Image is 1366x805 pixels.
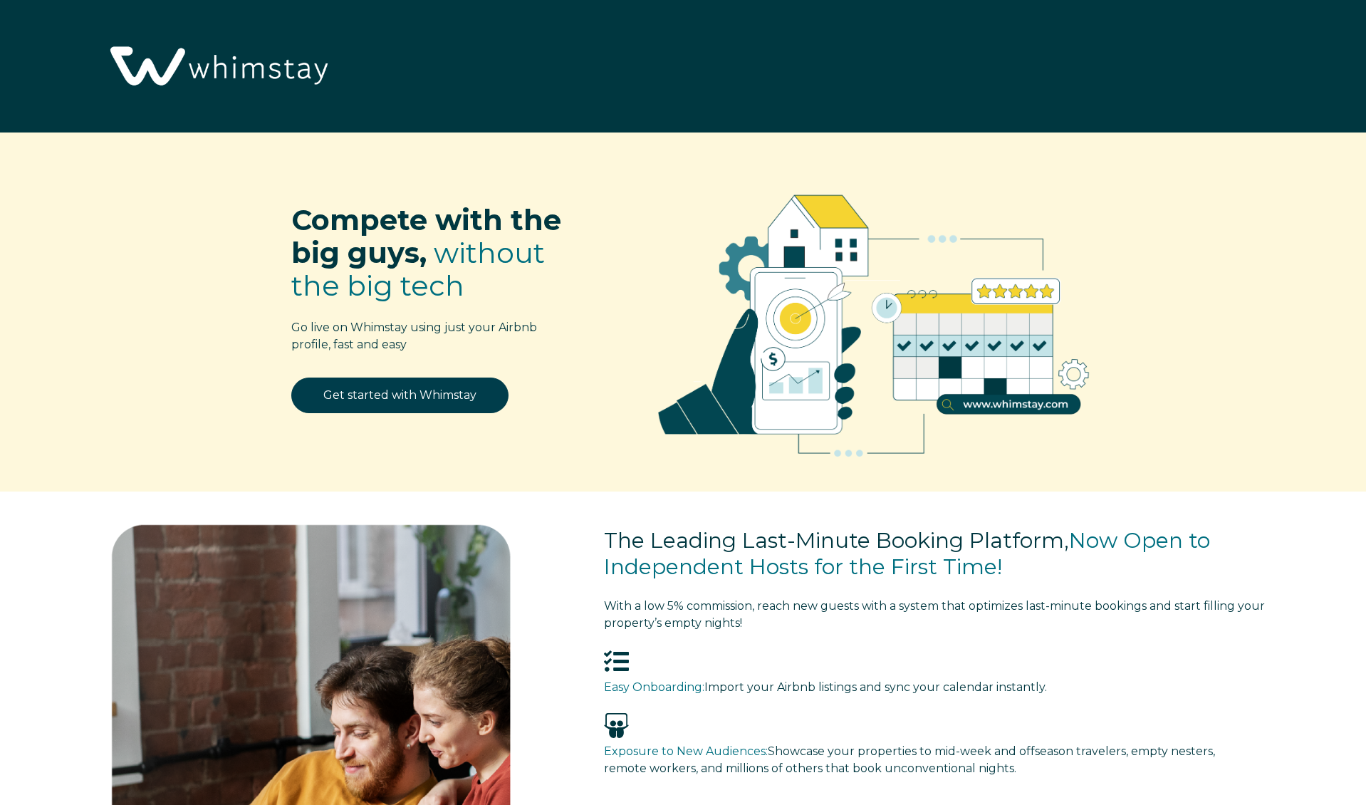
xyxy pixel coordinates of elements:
[604,599,1265,630] span: tart filling your property’s empty nights!
[623,154,1125,483] img: RBO Ilustrations-02
[604,744,1215,775] span: Showcase your properties to mid-week and offseason travelers, empty nesters, remote workers, and ...
[100,7,335,128] img: Whimstay Logo-02 1
[291,321,537,351] span: Go live on Whimstay using just your Airbnb profile, fast and easy
[604,744,768,758] span: Exposure to New Audiences:
[604,527,1210,581] span: Now Open to Independent Hosts for the First Time!
[604,599,1179,613] span: With a low 5% commission, reach new guests with a system that optimizes last-minute bookings and s
[604,527,1069,554] span: The Leading Last-Minute Booking Platform,
[291,202,561,270] span: Compete with the big guys,
[704,680,1047,694] span: Import your Airbnb listings and sync your calendar instantly.
[604,680,704,694] span: Easy Onboarding:
[291,378,509,413] a: Get started with Whimstay
[291,235,545,303] span: without the big tech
